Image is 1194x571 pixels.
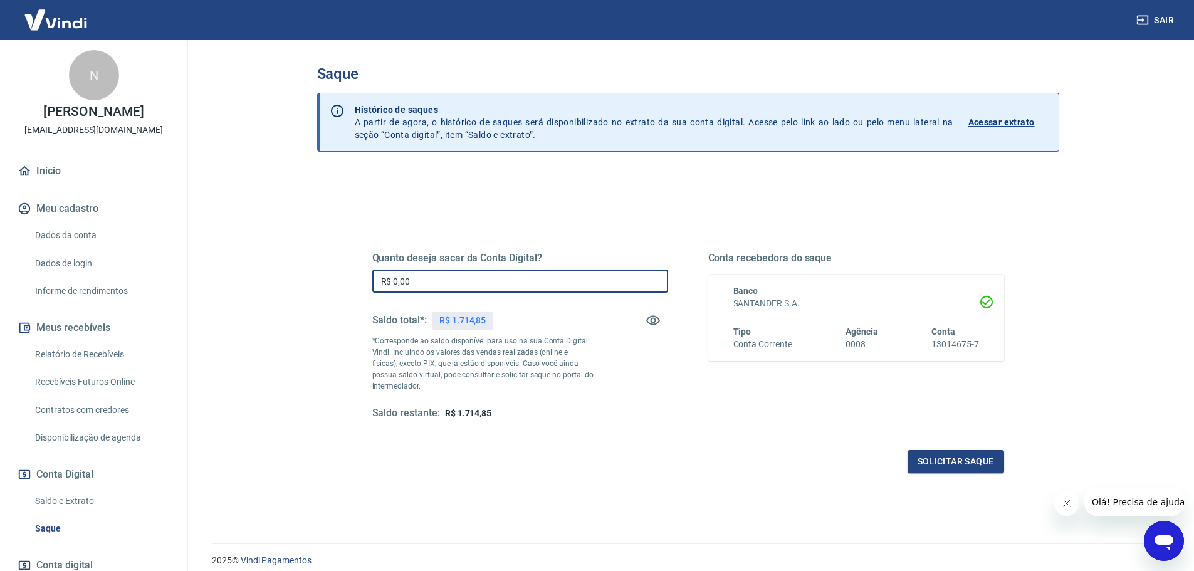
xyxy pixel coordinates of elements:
a: Contratos com credores [30,397,172,423]
h6: 13014675-7 [931,338,979,351]
a: Vindi Pagamentos [241,555,312,565]
a: Disponibilização de agenda [30,425,172,451]
h6: Conta Corrente [733,338,792,351]
button: Meu cadastro [15,195,172,223]
span: R$ 1.714,85 [445,408,491,418]
a: Saque [30,516,172,542]
a: Informe de rendimentos [30,278,172,304]
span: Banco [733,286,758,296]
p: [PERSON_NAME] [43,105,144,118]
h5: Saldo total*: [372,314,427,327]
h5: Quanto deseja sacar da Conta Digital? [372,252,668,265]
button: Sair [1134,9,1179,32]
p: Histórico de saques [355,103,953,116]
iframe: Mensagem da empresa [1084,488,1184,516]
span: Conta [931,327,955,337]
h5: Saldo restante: [372,407,440,420]
a: Dados da conta [30,223,172,248]
img: Vindi [15,1,97,39]
a: Início [15,157,172,185]
div: N [69,50,119,100]
p: [EMAIL_ADDRESS][DOMAIN_NAME] [24,123,163,137]
iframe: Botão para abrir a janela de mensagens [1144,521,1184,561]
h6: SANTANDER S.A. [733,297,979,310]
h3: Saque [317,65,1059,83]
h6: 0008 [846,338,878,351]
span: Olá! Precisa de ajuda? [8,9,105,19]
h5: Conta recebedora do saque [708,252,1004,265]
button: Meus recebíveis [15,314,172,342]
a: Saldo e Extrato [30,488,172,514]
a: Dados de login [30,251,172,276]
button: Solicitar saque [908,450,1004,473]
button: Conta Digital [15,461,172,488]
span: Tipo [733,327,751,337]
iframe: Fechar mensagem [1054,491,1079,516]
p: R$ 1.714,85 [439,314,486,327]
span: Agência [846,327,878,337]
a: Relatório de Recebíveis [30,342,172,367]
p: A partir de agora, o histórico de saques será disponibilizado no extrato da sua conta digital. Ac... [355,103,953,141]
p: 2025 © [212,554,1164,567]
p: *Corresponde ao saldo disponível para uso na sua Conta Digital Vindi. Incluindo os valores das ve... [372,335,594,392]
a: Recebíveis Futuros Online [30,369,172,395]
a: Acessar extrato [968,103,1049,141]
p: Acessar extrato [968,116,1035,128]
